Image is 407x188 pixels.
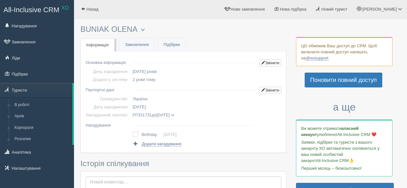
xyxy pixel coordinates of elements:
td: Закордонний паспорт [86,111,130,119]
a: Підбірки [158,38,186,51]
a: @xosupport [306,56,328,61]
td: Дата народження [86,103,130,111]
h3: BUNIAK OLENA [80,25,286,34]
p: Ви можете отримати улюбленої [301,125,387,138]
a: Поновити повний доступ [305,73,382,87]
sup: XO [61,5,69,11]
span: Новий турист [321,7,347,12]
span: Нове замовлення [231,7,265,12]
span: 2 роки тому [133,77,155,82]
td: Громадянство [86,95,130,103]
td: Birthday [142,130,163,139]
span: Нова підбірка [280,7,307,12]
span: All-Inclusive CRM👌 [316,158,354,163]
a: Розсилки [12,133,72,145]
span: [DATE] [156,112,170,117]
span: All-Inclusive CRM ❤️ [337,132,376,137]
span: FF331731 [133,112,152,117]
a: Замовлення [119,38,155,51]
a: В роботі [12,99,72,111]
a: Інформація [80,39,115,52]
span: Інформація [86,42,109,47]
span: [DATE] [133,104,146,109]
span: All-Inclusive CRM [4,6,60,14]
span: Додати нагадування [142,141,181,147]
b: власний аккаунт [301,126,359,137]
h3: Історія спілкування [80,159,286,168]
div: ЦО обмежив Ваш доступ до СРМ. Щоб включити повний доступ напишіть на [296,37,393,66]
p: Перший місяць – безкоштовно! [301,165,387,171]
p: Заявки, підбірки та туристи з вашого аккаунту ХО автоматично скопіюються у ваш новий особистий ак... [301,139,387,164]
a: Змінити [259,87,281,94]
a: All-Inclusive CRM XO [0,0,74,18]
span: [PERSON_NAME] [362,7,397,12]
a: Змінити [259,59,281,67]
span: Назад [87,7,98,12]
td: Додано у систему [86,76,130,84]
td: Паспортні дані [86,84,130,95]
td: Нагадування [86,119,130,129]
td: Основна інформація [86,56,130,67]
td: [DATE] років [130,67,257,76]
a: [DATE] [163,132,177,137]
a: Архів [12,111,72,122]
a: Додати нагадування [133,141,181,147]
span: до [133,112,174,117]
td: Україна [130,95,257,103]
a: Корпорати [12,122,72,134]
td: День народження [86,67,130,76]
h3: а ще [296,102,393,113]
